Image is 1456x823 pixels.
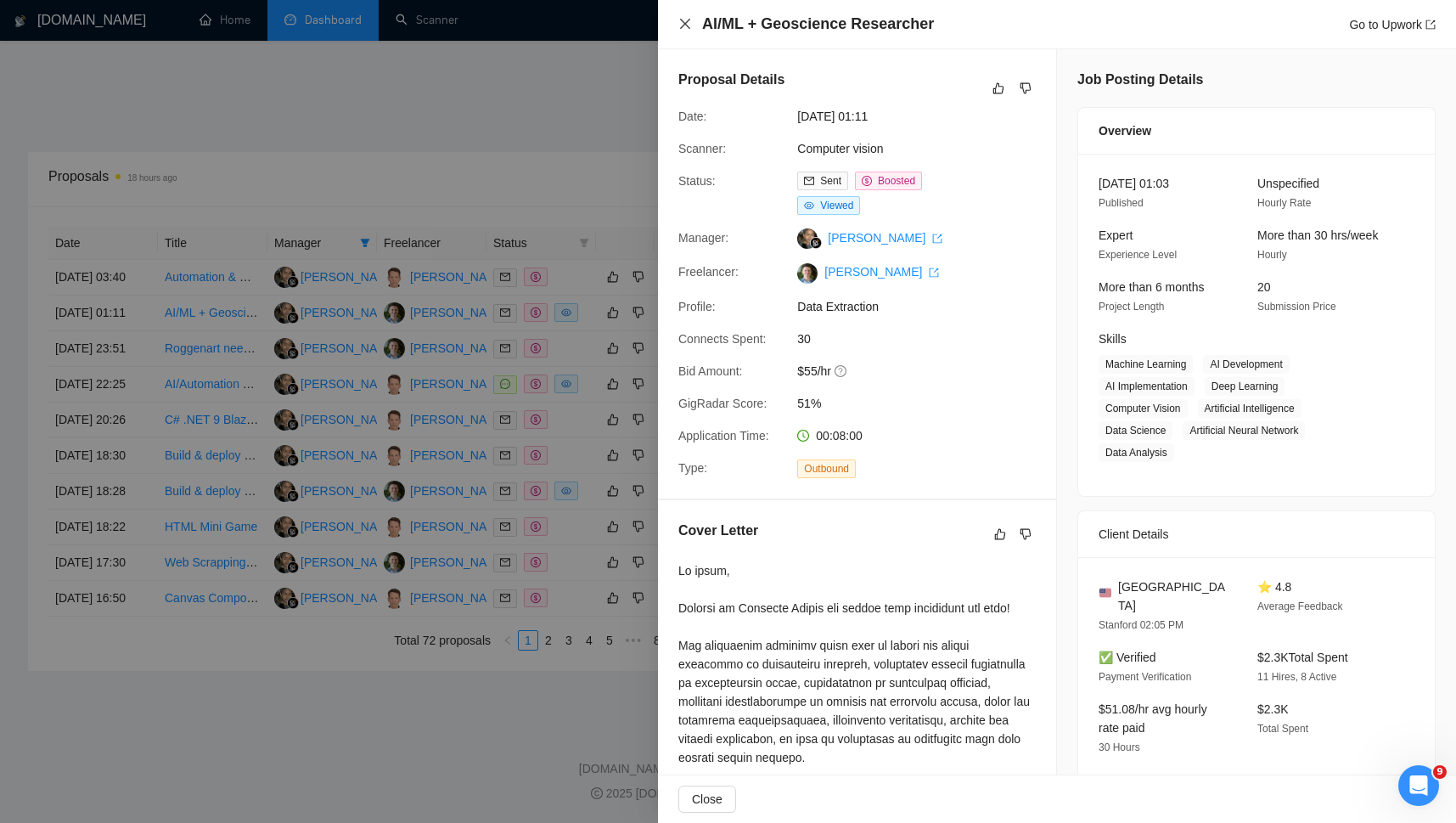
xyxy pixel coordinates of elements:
[1257,197,1311,209] span: Hourly Rate
[1349,18,1436,31] a: Go to Upworkexport
[1257,723,1308,735] span: Total Spent
[1257,249,1287,261] span: Hourly
[797,263,818,284] img: c1VrutQuZlatUe1eE_O8Ts6ITK7KY5JFGGloUJXTXI0h5JOaMUv_ZEf5D3nCUu9UmJ
[678,364,743,378] span: Bid Amount:
[1099,355,1193,374] span: Machine Learning
[820,200,853,211] span: Viewed
[1099,301,1164,313] span: Project Length
[1099,228,1133,242] span: Expert
[692,790,722,809] span: Close
[804,200,814,211] span: eye
[1257,177,1319,190] span: Unspecified
[1099,671,1191,683] span: Payment Verification
[1099,587,1111,599] img: 🇺🇸
[1198,399,1301,418] span: Artificial Intelligence
[797,107,1052,126] span: [DATE] 01:11
[1257,580,1291,594] span: ⭐ 4.8
[797,394,1052,413] span: 51%
[929,268,939,278] span: export
[862,176,872,186] span: dollar
[1257,301,1336,313] span: Submission Price
[878,175,915,187] span: Boosted
[1099,332,1127,346] span: Skills
[1099,651,1156,664] span: ✅ Verified
[835,364,848,378] span: question-circle
[1425,20,1436,30] span: export
[1099,177,1169,190] span: [DATE] 01:03
[797,330,1052,348] span: 30
[678,174,716,188] span: Status:
[1099,702,1207,735] span: $51.08/hr avg hourly rate paid
[994,527,1006,541] span: like
[678,332,767,346] span: Connects Spent:
[1099,197,1144,209] span: Published
[1020,527,1032,541] span: dislike
[678,17,692,31] span: close
[678,265,739,279] span: Freelancer:
[820,175,841,187] span: Sent
[1015,78,1036,99] button: dislike
[1099,121,1151,140] span: Overview
[678,110,706,123] span: Date:
[824,265,939,279] a: [PERSON_NAME] export
[1099,619,1183,631] span: Stanford 02:05 PM
[828,231,942,245] a: [PERSON_NAME] export
[992,82,1004,95] span: like
[678,70,784,90] h5: Proposal Details
[1257,600,1343,612] span: Average Feedback
[678,300,716,313] span: Profile:
[797,430,809,442] span: clock-circle
[797,362,1052,380] span: $55/hr
[1099,280,1205,294] span: More than 6 months
[1257,702,1289,716] span: $2.3K
[1257,228,1378,242] span: More than 30 hrs/week
[1433,765,1447,779] span: 9
[1099,741,1140,753] span: 30 Hours
[678,142,726,155] span: Scanner:
[678,521,758,541] h5: Cover Letter
[1398,765,1439,806] iframe: Intercom live chat
[1257,671,1336,683] span: 11 Hires, 8 Active
[797,142,883,155] a: Computer vision
[678,461,707,475] span: Type:
[1099,377,1195,396] span: AI Implementation
[1099,421,1172,440] span: Data Science
[797,459,856,478] span: Outbound
[678,231,728,245] span: Manager:
[990,524,1010,544] button: like
[1257,651,1348,664] span: $2.3K Total Spent
[816,429,863,443] span: 00:08:00
[1099,399,1188,418] span: Computer Vision
[1203,355,1289,374] span: AI Development
[1205,377,1285,396] span: Deep Learning
[932,234,942,244] span: export
[1183,421,1305,440] span: Artificial Neural Network
[678,17,692,31] button: Close
[988,78,1009,99] button: like
[797,297,1052,316] span: Data Extraction
[804,176,814,186] span: mail
[1099,443,1174,462] span: Data Analysis
[678,397,767,410] span: GigRadar Score:
[1099,249,1177,261] span: Experience Level
[1077,70,1203,90] h5: Job Posting Details
[1257,280,1271,294] span: 20
[1099,511,1414,557] div: Client Details
[1118,578,1230,615] span: [GEOGRAPHIC_DATA]
[810,237,822,249] img: gigradar-bm.png
[678,429,769,443] span: Application Time:
[1020,82,1032,95] span: dislike
[1015,524,1036,544] button: dislike
[702,14,934,35] h4: AI/ML + Geoscience Researcher
[678,786,736,813] button: Close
